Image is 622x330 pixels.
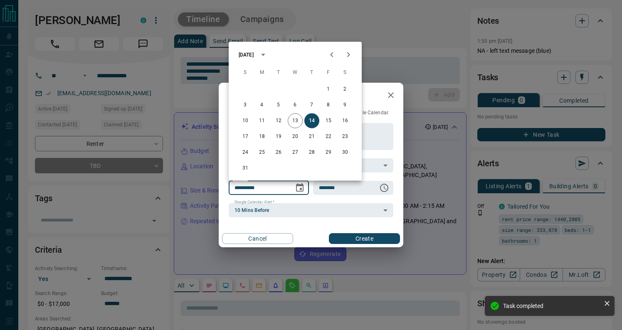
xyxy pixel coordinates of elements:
button: 22 [321,129,336,144]
button: 4 [254,98,269,113]
button: Create [329,233,400,244]
button: 3 [238,98,253,113]
button: 2 [338,82,353,97]
button: Cancel [222,233,293,244]
button: 5 [271,98,286,113]
button: 26 [271,145,286,160]
span: Thursday [304,64,319,81]
button: 23 [338,129,353,144]
button: 31 [238,161,253,176]
label: Time [319,177,330,182]
button: Next month [340,47,357,63]
div: [DATE] [239,51,254,59]
button: 27 [288,145,303,160]
button: Choose date, selected date is Aug 14, 2025 [291,180,308,196]
button: 8 [321,98,336,113]
button: 30 [338,145,353,160]
button: 14 [304,113,319,128]
button: 11 [254,113,269,128]
button: 29 [321,145,336,160]
button: calendar view is open, switch to year view [256,48,270,62]
button: 18 [254,129,269,144]
button: 16 [338,113,353,128]
div: 10 Mins Before [229,203,393,217]
button: 12 [271,113,286,128]
span: Wednesday [288,64,303,81]
button: Choose time, selected time is 6:00 AM [376,180,392,196]
button: 25 [254,145,269,160]
button: 17 [238,129,253,144]
button: 15 [321,113,336,128]
button: 19 [271,129,286,144]
h2: New Task [219,83,274,109]
button: Previous month [323,47,340,63]
label: Google Calendar Alert [234,199,274,205]
div: Task completed [503,303,600,309]
button: 21 [304,129,319,144]
button: 9 [338,98,353,113]
span: Sunday [238,64,253,81]
span: Tuesday [271,64,286,81]
button: 13 [288,113,303,128]
button: 1 [321,82,336,97]
button: 7 [304,98,319,113]
span: Monday [254,64,269,81]
button: 10 [238,113,253,128]
span: Saturday [338,64,353,81]
button: 20 [288,129,303,144]
button: 28 [304,145,319,160]
button: 6 [288,98,303,113]
span: Friday [321,64,336,81]
button: 24 [238,145,253,160]
label: Date [234,177,245,182]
